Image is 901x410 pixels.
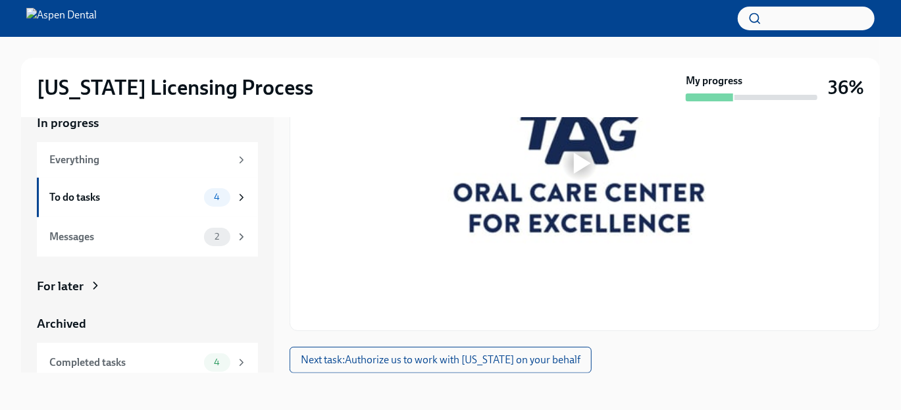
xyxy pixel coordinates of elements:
[37,74,313,101] h2: [US_STATE] Licensing Process
[49,355,199,370] div: Completed tasks
[290,347,592,373] button: Next task:Authorize us to work with [US_STATE] on your behalf
[37,142,258,178] a: Everything
[828,76,864,99] h3: 36%
[49,153,230,167] div: Everything
[206,357,228,367] span: 4
[26,8,97,29] img: Aspen Dental
[686,74,742,88] strong: My progress
[49,190,199,205] div: To do tasks
[37,278,258,295] a: For later
[49,230,199,244] div: Messages
[37,115,258,132] a: In progress
[206,192,228,202] span: 4
[37,178,258,217] a: To do tasks4
[207,232,227,242] span: 2
[37,315,258,332] a: Archived
[37,278,84,295] div: For later
[37,217,258,257] a: Messages2
[37,343,258,382] a: Completed tasks4
[301,353,580,367] span: Next task : Authorize us to work with [US_STATE] on your behalf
